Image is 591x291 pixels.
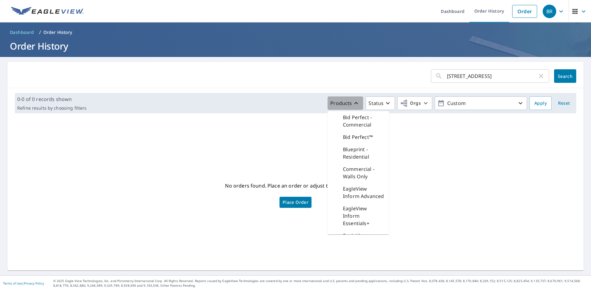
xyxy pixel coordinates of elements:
p: Bid Perfect - Commercial [343,114,384,128]
button: Reset [554,96,574,110]
button: Status [366,96,395,110]
p: Commercial - Walls Only [343,165,384,180]
div: Bid Perfect™ [328,131,389,143]
div: BR [543,5,556,18]
button: Search [554,69,576,83]
li: / [39,29,41,36]
div: EagleView Inform Essentials+ for Commercial [328,229,389,264]
div: EagleView Inform Essentials+ [328,202,389,229]
span: Reset [557,99,571,107]
nav: breadcrumb [7,27,584,37]
p: Order History [43,29,72,35]
p: 0-0 of 0 records shown [17,95,86,103]
input: Address, Report #, Claim ID, etc. [447,67,537,85]
div: Bid Perfect - Commercial [328,111,389,131]
a: Privacy Policy [24,281,44,285]
p: Blueprint - Residential [343,146,384,160]
button: Apply [529,96,552,110]
span: Dashboard [10,29,34,35]
button: Custom [435,96,527,110]
img: EV Logo [11,7,84,16]
span: Search [559,73,571,79]
p: EagleView Inform Essentials+ for Commercial [343,232,384,261]
span: Place Order [283,201,308,204]
a: Dashboard [7,27,37,37]
a: Place Order [279,197,312,208]
p: Refine results by choosing filters [17,105,86,111]
div: Blueprint - Residential [328,143,389,163]
div: Commercial - Walls Only [328,163,389,183]
button: Products [328,96,363,110]
p: No orders found. Place an order or adjust the filters above. [225,181,366,191]
p: © 2025 Eagle View Technologies, Inc. and Pictometry International Corp. All Rights Reserved. Repo... [53,279,588,288]
p: Products [330,99,352,107]
p: Status [368,99,384,107]
a: Order [512,5,537,18]
a: Terms of Use [3,281,22,285]
p: | [3,281,44,285]
h1: Order History [7,40,584,52]
p: Bid Perfect™ [343,133,373,141]
div: EagleView Inform Advanced [328,183,389,202]
button: Orgs [397,96,432,110]
p: Custom [445,98,517,109]
p: EagleView Inform Essentials+ [343,205,384,227]
span: Orgs [400,99,421,107]
span: Apply [534,99,547,107]
p: EagleView Inform Advanced [343,185,384,200]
